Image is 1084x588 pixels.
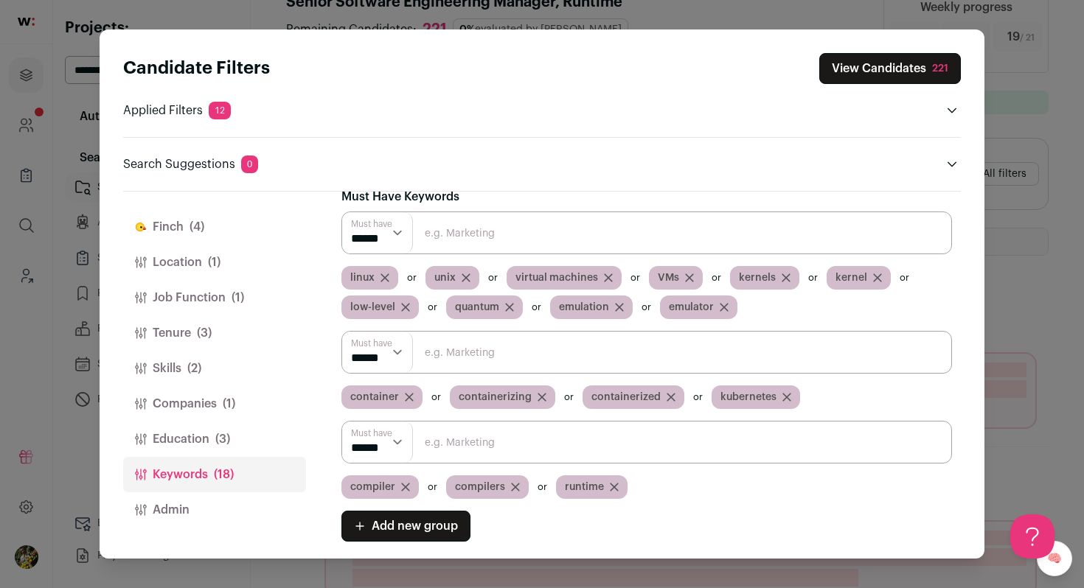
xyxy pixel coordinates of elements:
[214,466,234,483] span: (18)
[350,390,399,405] span: container
[232,289,244,307] span: (1)
[591,390,661,405] span: containerized
[190,218,204,236] span: (4)
[208,253,220,271] span: (1)
[241,155,258,173] span: 0
[350,270,375,285] span: linux
[123,209,306,245] button: Finch(4)
[341,331,952,374] input: e.g. Marketing
[123,60,270,77] strong: Candidate Filters
[341,511,470,542] button: Add new group
[123,102,231,119] p: Applied Filters
[819,53,961,84] button: Close search preferences
[455,300,499,315] span: quantum
[372,517,458,535] span: Add new group
[350,300,395,315] span: low-level
[187,360,201,377] span: (2)
[455,480,505,494] span: compilers
[459,390,532,405] span: containerizing
[720,390,776,405] span: kubernetes
[123,421,306,457] button: Education(3)
[515,270,598,285] span: virtual machines
[1010,514,1055,559] iframe: Help Scout Beacon - Open
[341,211,952,254] input: e.g. Marketing
[341,188,459,206] label: Must Have Keywords
[123,492,306,528] button: Admin
[123,280,306,315] button: Job Function(1)
[669,300,714,315] span: emulator
[223,395,235,413] span: (1)
[350,480,395,494] span: compiler
[739,270,776,285] span: kernels
[123,386,306,421] button: Companies(1)
[123,245,306,280] button: Location(1)
[434,270,456,285] span: unix
[215,430,230,448] span: (3)
[197,324,212,342] span: (3)
[123,351,306,386] button: Skills(2)
[932,61,948,76] div: 221
[565,480,604,494] span: runtime
[123,315,306,351] button: Tenure(3)
[341,421,952,463] input: e.g. Marketing
[123,155,258,173] p: Search Suggestions
[835,270,867,285] span: kernel
[123,457,306,492] button: Keywords(18)
[1037,541,1072,576] a: 🧠
[209,102,231,119] span: 12
[658,270,679,285] span: VMs
[943,102,961,119] button: Open applied filters
[559,300,609,315] span: emulation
